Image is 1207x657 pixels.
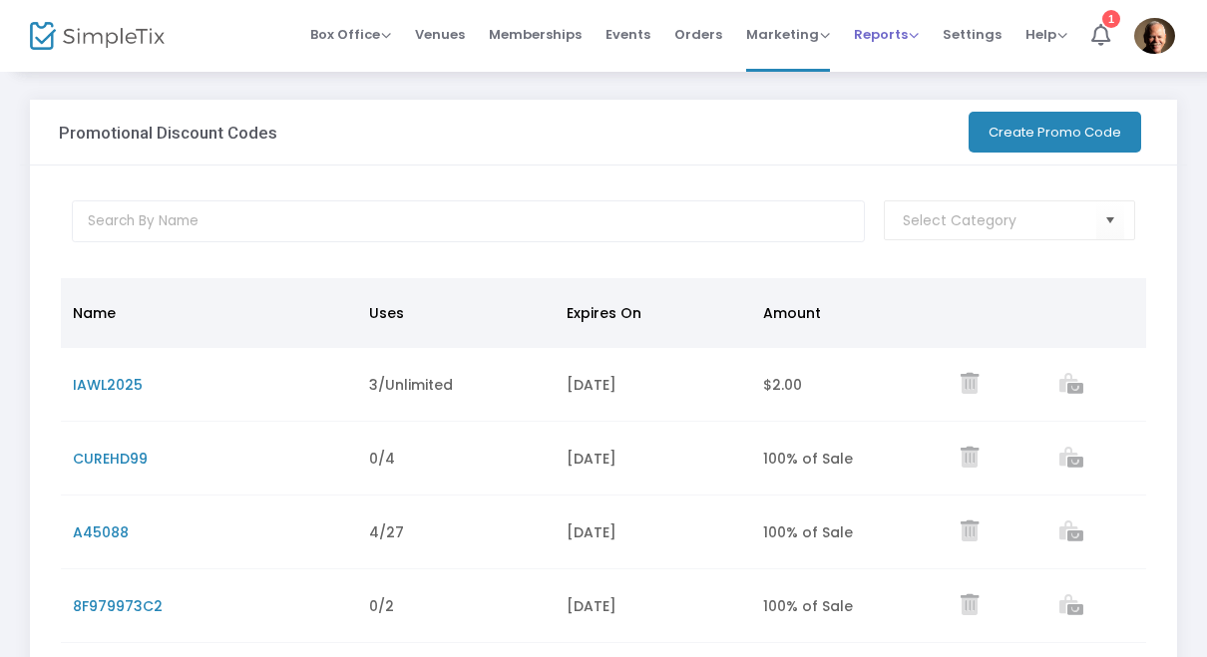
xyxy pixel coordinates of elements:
[369,596,394,616] span: 0/2
[969,112,1141,153] button: Create Promo Code
[310,25,391,44] span: Box Office
[72,200,865,242] input: Search By Name
[674,9,722,60] span: Orders
[1059,523,1083,543] a: View list of orders which used this promo code.
[73,375,143,395] span: IAWL2025
[763,596,853,616] span: 100% of Sale
[1102,10,1120,28] div: 1
[854,25,919,44] span: Reports
[943,9,1002,60] span: Settings
[59,123,277,143] h3: Promotional Discount Codes
[567,449,740,469] div: [DATE]
[369,522,404,542] span: 4/27
[1096,200,1124,241] button: Select
[567,596,740,616] div: [DATE]
[567,375,740,395] div: [DATE]
[369,375,453,395] span: 3/Unlimited
[73,522,129,542] span: A45088
[73,596,163,616] span: 8F979973C2
[746,25,830,44] span: Marketing
[369,449,395,469] span: 0/4
[489,9,582,60] span: Memberships
[1025,25,1067,44] span: Help
[763,375,802,395] span: $2.00
[763,522,853,542] span: 100% of Sale
[73,449,148,469] span: CUREHD99
[567,303,641,323] span: Expires On
[567,522,740,542] div: [DATE]
[1059,450,1083,470] a: View list of orders which used this promo code.
[903,210,1096,231] input: Select Category
[763,303,821,323] span: Amount
[1059,376,1083,396] a: View list of orders which used this promo code.
[763,449,853,469] span: 100% of Sale
[415,9,465,60] span: Venues
[605,9,650,60] span: Events
[1059,597,1083,617] a: View list of orders which used this promo code.
[369,303,404,323] span: Uses
[73,303,116,323] span: Name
